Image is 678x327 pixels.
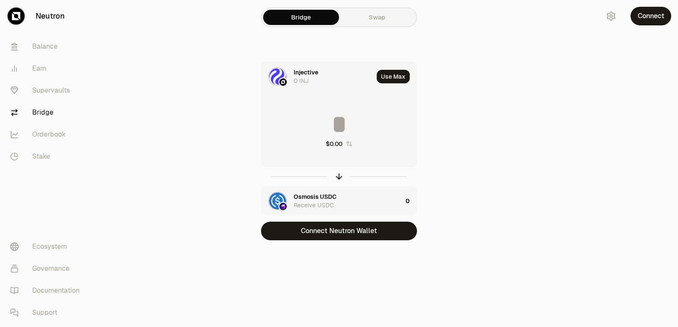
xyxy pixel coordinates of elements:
a: Support [3,302,92,324]
a: Bridge [3,102,92,124]
a: Supervaults [3,80,92,102]
a: Documentation [3,280,92,302]
div: $0.00 [326,140,342,148]
button: USDC LogoOsmosis LogoOsmosis USDCReceive USDC0 [261,187,417,215]
a: Stake [3,146,92,168]
div: 0 INJ [294,77,308,85]
div: 0 [406,187,417,215]
button: Connect Neutron Wallet [261,222,417,240]
img: Osmosis Logo [279,203,287,210]
a: Swap [339,10,415,25]
div: Osmosis USDC [294,192,336,201]
img: USDC Logo [269,192,286,209]
button: Connect [631,7,671,25]
a: Balance [3,36,92,58]
a: Earn [3,58,92,80]
a: Bridge [263,10,339,25]
img: INJ Logo [269,68,286,85]
div: Receive USDC [294,201,334,209]
div: Injective [294,68,318,77]
div: USDC LogoOsmosis LogoOsmosis USDCReceive USDC [261,187,402,215]
img: Neutron Logo [279,78,287,86]
a: Ecosystem [3,236,92,258]
button: $0.00 [326,140,353,148]
div: INJ LogoNeutron LogoInjective0 INJ [261,62,373,91]
button: Use Max [377,70,410,83]
a: Orderbook [3,124,92,146]
a: Governance [3,258,92,280]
